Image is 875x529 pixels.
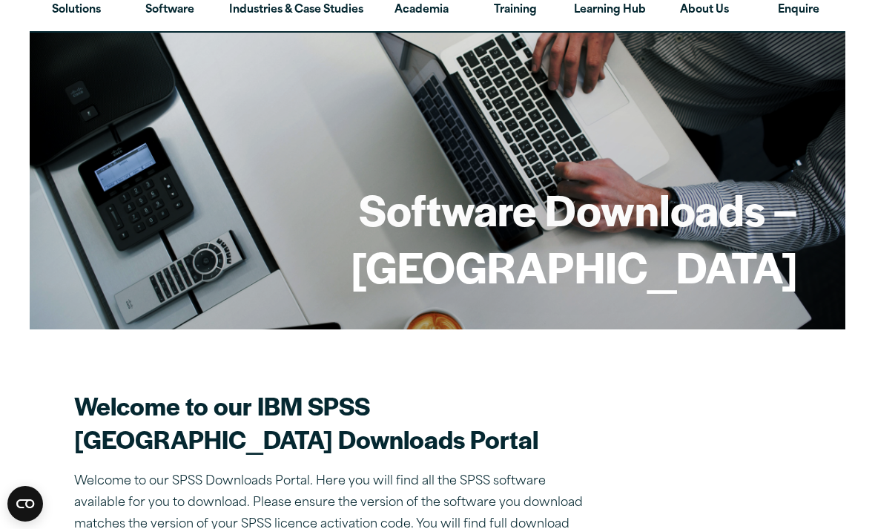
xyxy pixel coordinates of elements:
[77,180,798,295] h1: Software Downloads – [GEOGRAPHIC_DATA]
[74,389,593,455] h2: Welcome to our IBM SPSS [GEOGRAPHIC_DATA] Downloads Portal
[7,486,43,522] button: Open CMP widget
